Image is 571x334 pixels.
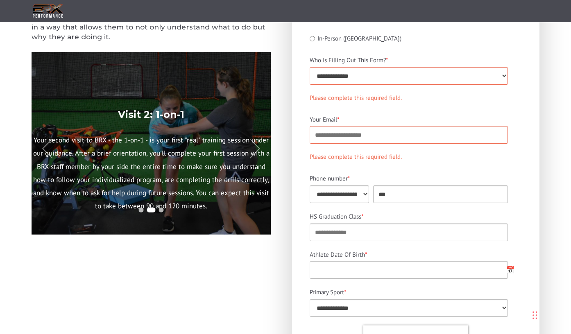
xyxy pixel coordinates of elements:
input: In-Person ([GEOGRAPHIC_DATA]) [310,36,315,41]
span: Who Is Filling Out This Form? [310,56,386,64]
span: Your Email [310,115,337,123]
span: HS Graduation Class [310,212,361,220]
label: Please complete this required field. [310,92,402,104]
strong: Visit 2: 1-on-1 [118,108,184,120]
iframe: Chat Widget [530,295,571,334]
h5: Through this 3 step onboarding process, athletes are onboarding in a way that allows them to not ... [32,13,271,42]
span: Phone number [310,174,348,182]
div: Drag [532,303,537,327]
span: Primary Sport [310,288,344,296]
p: Let the games begin! In the semi-private training environment, you'll lead yourself through your ... [271,133,510,213]
label: Please complete this required field. [310,151,402,162]
img: BRX Transparent Logo-2 [32,3,64,20]
span: Athlete Date Of Birth [310,250,365,258]
span: In-Person ([GEOGRAPHIC_DATA]) [317,34,401,42]
p: Your second visit to BRX - the 1-on-1 - is your first "real" training session under our guidance.... [32,133,271,213]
